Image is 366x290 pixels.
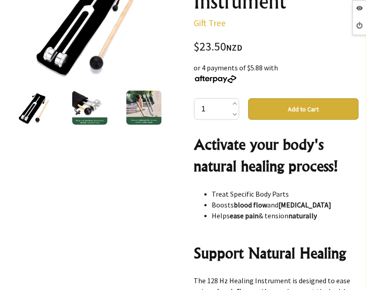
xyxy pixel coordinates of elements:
strong: [MEDICAL_DATA] [279,200,332,209]
span: NZD [227,42,243,53]
li: Boosts and [212,199,359,210]
button: Add to Cart [248,98,359,120]
img: 128 Hz Healing Instrument [72,91,107,125]
strong: ease pain [230,211,259,220]
img: 128 Hz Healing Instrument [17,91,54,125]
li: Helps & tension [212,210,359,221]
div: or 4 payments of $5.88 with [194,62,359,84]
strong: Support Natural Healing [194,244,346,262]
strong: naturally [289,211,317,220]
strong: blood flow [234,200,268,209]
div: $23.50 [194,41,359,53]
strong: Activate your body's natural healing process! [194,135,338,175]
img: 128 Hz Healing Instrument [126,91,162,125]
li: Treat Specific Body Parts [212,189,359,199]
img: Afterpay [194,75,237,83]
a: Gift Tree [194,17,226,28]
